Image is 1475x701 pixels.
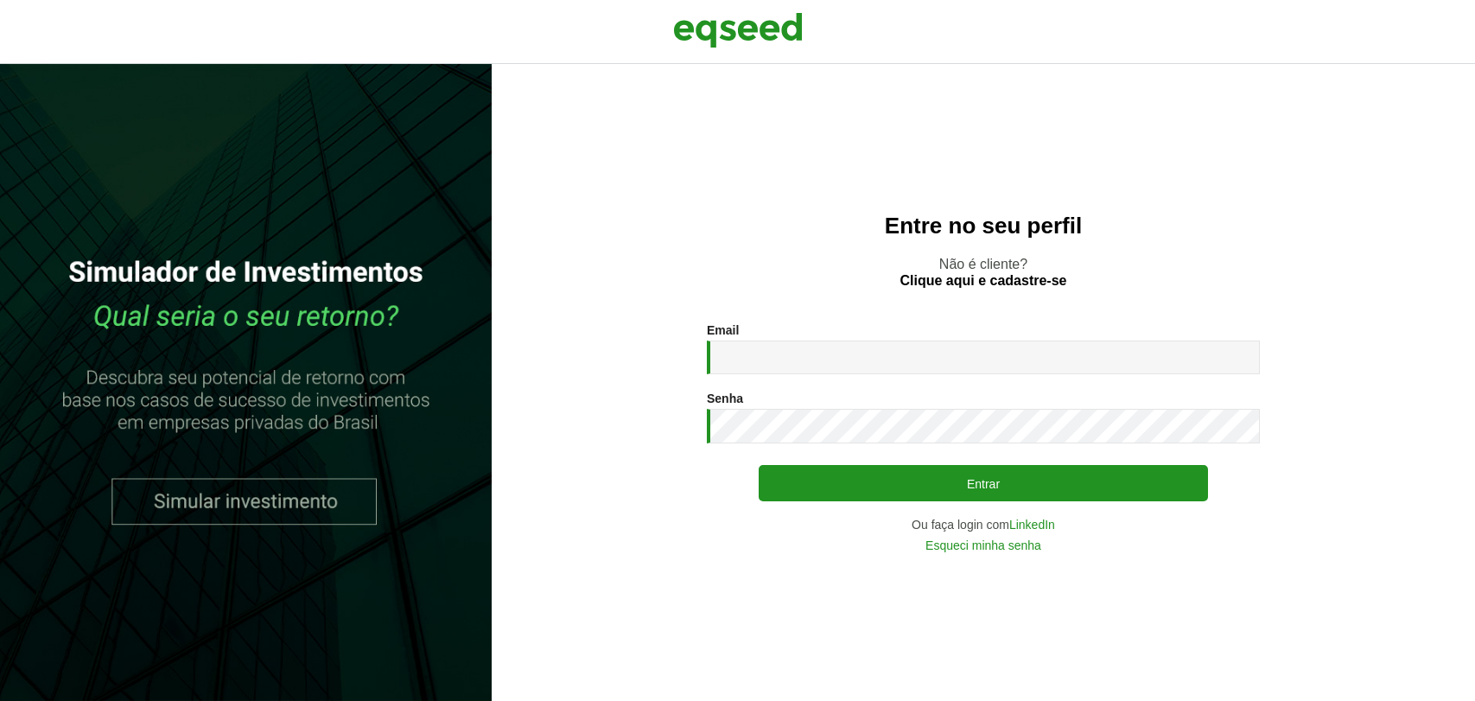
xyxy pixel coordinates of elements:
p: Não é cliente? [526,256,1440,289]
div: Ou faça login com [707,519,1260,531]
label: Senha [707,392,743,405]
a: Esqueci minha senha [925,539,1041,551]
img: EqSeed Logo [673,9,803,52]
label: Email [707,324,739,336]
button: Entrar [759,465,1208,501]
h2: Entre no seu perfil [526,213,1440,239]
a: Clique aqui e cadastre-se [900,274,1067,288]
a: LinkedIn [1009,519,1055,531]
